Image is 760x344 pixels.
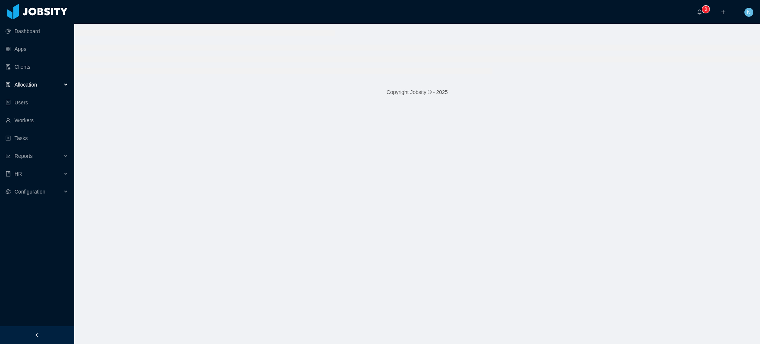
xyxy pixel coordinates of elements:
a: icon: profileTasks [6,131,68,146]
a: icon: auditClients [6,59,68,74]
span: Allocation [14,82,37,88]
footer: Copyright Jobsity © - 2025 [74,79,760,105]
i: icon: bell [697,9,702,14]
i: icon: plus [721,9,726,14]
a: icon: appstoreApps [6,42,68,56]
span: Configuration [14,189,45,195]
span: HR [14,171,22,177]
span: Reports [14,153,33,159]
i: icon: solution [6,82,11,87]
i: icon: book [6,171,11,176]
span: N [747,8,751,17]
a: icon: robotUsers [6,95,68,110]
sup: 0 [702,6,710,13]
a: icon: userWorkers [6,113,68,128]
a: icon: pie-chartDashboard [6,24,68,39]
i: icon: line-chart [6,153,11,159]
i: icon: setting [6,189,11,194]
